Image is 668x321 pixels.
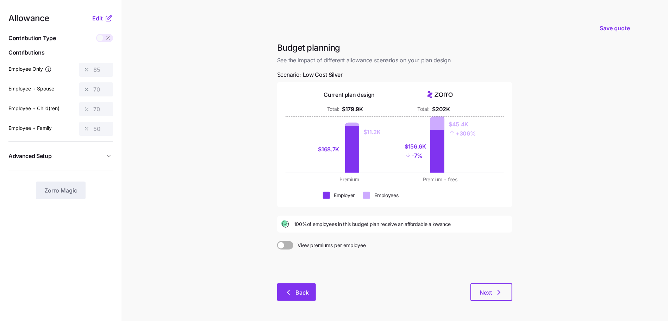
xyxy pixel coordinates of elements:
button: Edit [92,14,105,23]
div: Premium + fees [399,176,481,183]
div: $202K [432,105,450,114]
label: Employee + Spouse [8,85,54,93]
span: Zorro Magic [44,186,77,195]
div: $168.7K [318,145,341,154]
div: Total: [417,106,429,113]
span: Next [480,288,492,297]
button: Advanced Setup [8,147,113,165]
div: Total: [327,106,339,113]
span: Low Cost Silver [303,70,343,79]
span: Contributions [8,48,113,57]
span: Save quote [600,24,630,32]
button: Zorro Magic [36,182,86,199]
span: 100% of employees in this budget plan receive an affordable allowance [294,221,451,228]
span: View premiums per employee [293,241,366,250]
div: $45.4K [449,120,475,129]
h1: Budget planning [277,42,512,53]
div: Employer [334,192,355,199]
span: Back [295,288,309,297]
span: Scenario: [277,70,343,79]
label: Employee Only [8,65,52,73]
button: Back [277,283,316,301]
label: Employee + Family [8,124,52,132]
span: Edit [92,14,103,23]
div: Current plan design [324,90,375,99]
div: Premium [308,176,391,183]
div: $156.6K [405,142,426,151]
span: Contribution Type [8,34,56,43]
button: Next [470,283,512,301]
span: Advanced Setup [8,152,52,160]
div: $179.9K [342,105,363,114]
span: Allowance [8,14,49,23]
div: $11.2K [363,128,380,137]
label: Employee + Child(ren) [8,105,60,112]
button: Save quote [594,18,636,38]
div: - 7% [405,151,426,160]
div: Employees [374,192,398,199]
div: + 306% [449,128,475,138]
span: See the impact of different allowance scenarios on your plan design [277,56,512,65]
